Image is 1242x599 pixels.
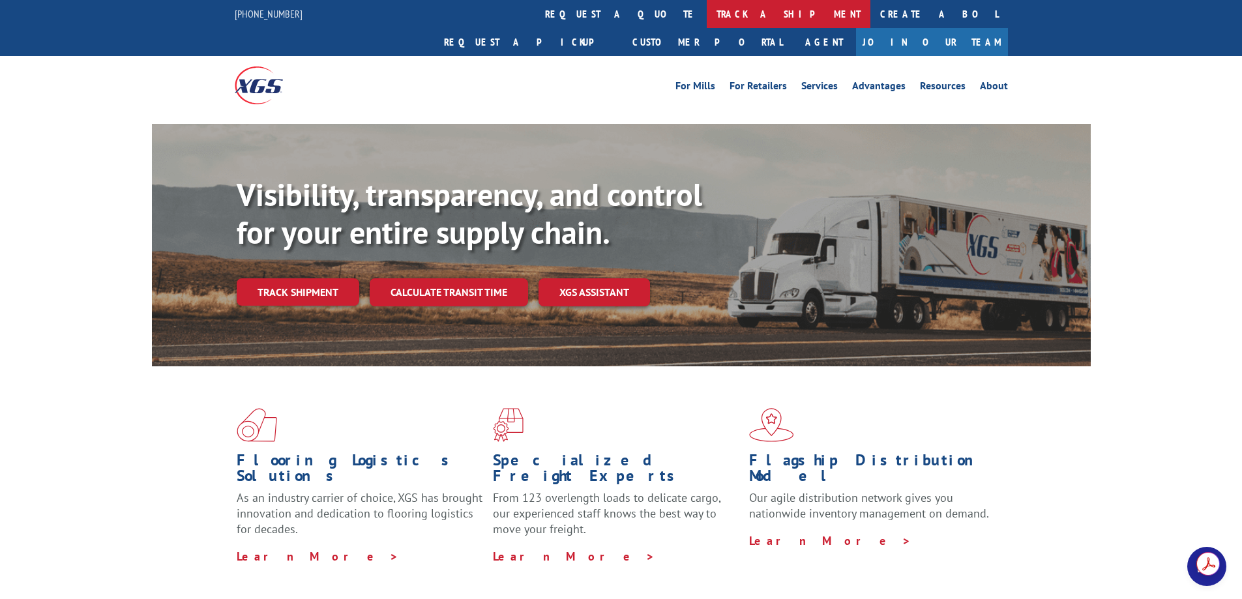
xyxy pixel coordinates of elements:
p: From 123 overlength loads to delicate cargo, our experienced staff knows the best way to move you... [493,490,739,548]
a: Join Our Team [856,28,1008,56]
a: Calculate transit time [370,278,528,306]
a: Learn More > [237,549,399,564]
a: Agent [792,28,856,56]
img: xgs-icon-flagship-distribution-model-red [749,408,794,442]
a: About [980,81,1008,95]
a: [PHONE_NUMBER] [235,7,303,20]
img: xgs-icon-focused-on-flooring-red [493,408,524,442]
a: Advantages [852,81,906,95]
a: Learn More > [749,533,911,548]
a: Customer Portal [623,28,792,56]
a: Request a pickup [434,28,623,56]
a: Resources [920,81,966,95]
a: Services [801,81,838,95]
a: Learn More > [493,549,655,564]
h1: Flooring Logistics Solutions [237,452,483,490]
h1: Specialized Freight Experts [493,452,739,490]
span: Our agile distribution network gives you nationwide inventory management on demand. [749,490,989,521]
div: Open chat [1187,547,1226,586]
a: XGS ASSISTANT [539,278,650,306]
b: Visibility, transparency, and control for your entire supply chain. [237,174,702,252]
a: For Mills [675,81,715,95]
img: xgs-icon-total-supply-chain-intelligence-red [237,408,277,442]
a: For Retailers [730,81,787,95]
span: As an industry carrier of choice, XGS has brought innovation and dedication to flooring logistics... [237,490,482,536]
h1: Flagship Distribution Model [749,452,996,490]
a: Track shipment [237,278,359,306]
